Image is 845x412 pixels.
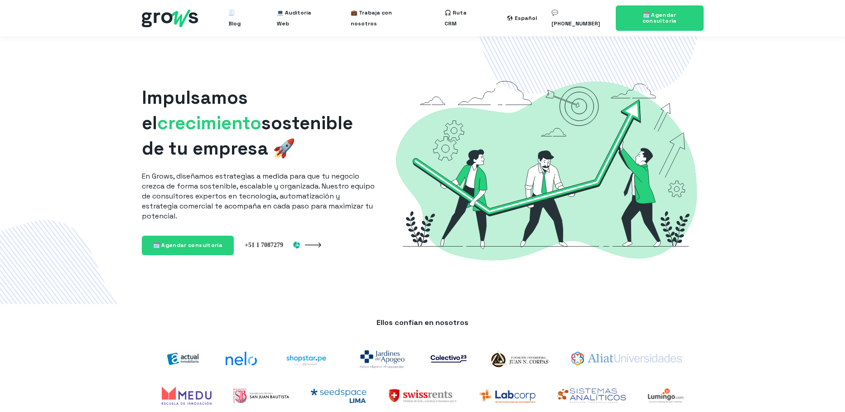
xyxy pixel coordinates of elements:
[142,10,198,27] img: grows - hubspot
[228,4,247,33] a: 🧾 Blog
[616,5,704,31] a: 🗓️ Agendar consultoría
[478,388,536,403] img: Labcorp
[162,347,204,371] img: actual-inmobiliaria
[142,171,375,221] p: En Grows, diseñamos estrategias a medida para que tu negocio crezca de forma sostenible, escalabl...
[153,242,223,249] span: 🗓️ Agendar consultoría
[642,11,677,24] span: 🗓️ Agendar consultoría
[226,352,257,365] img: nelo
[444,4,478,33] a: 🎧 Ruta CRM
[245,241,300,249] img: Perú +51 1 7087279
[277,4,322,33] a: 💻 Auditoría Web
[157,111,261,135] span: crecimiento
[557,388,626,403] img: Sistemas analíticos
[488,349,550,369] img: logo-Corpas
[142,85,375,161] h1: Impulsamos el sostenible de tu empresa 🚀
[162,387,212,405] img: Medu Academy
[571,352,683,365] img: aliat-universidades
[151,318,695,328] p: Ellos confían en nosotros
[648,388,684,403] img: Lumingo
[279,349,334,369] img: shoptarpe
[515,13,537,24] div: Español
[311,388,367,403] img: Seedspace Lima
[356,345,409,372] img: jardines-del-apogeo
[551,4,604,33] a: 💬 [PHONE_NUMBER]
[351,4,415,33] a: 💼 Trabaja con nosotros
[389,65,704,275] img: Grows-Growth-Marketing-Hacking-Hubspot
[142,236,234,255] a: 🗓️ Agendar consultoría
[233,388,290,403] img: UPSJB
[800,368,845,412] iframe: Chat Widget
[388,388,457,403] img: SwissRents
[430,355,467,363] img: co23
